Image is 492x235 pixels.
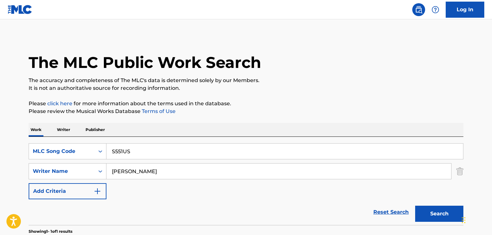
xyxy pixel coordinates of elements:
button: Add Criteria [29,183,106,199]
img: Delete Criterion [456,163,463,179]
button: Search [415,206,463,222]
img: MLC Logo [8,5,32,14]
img: help [432,6,439,14]
a: click here [47,100,72,107]
p: Work [29,123,43,136]
a: Log In [446,2,484,18]
a: Reset Search [370,205,412,219]
div: Arrastrar [462,211,466,230]
h1: The MLC Public Work Search [29,53,261,72]
form: Search Form [29,143,463,225]
p: Publisher [84,123,107,136]
p: It is not an authoritative source for recording information. [29,84,463,92]
p: Writer [55,123,72,136]
a: Terms of Use [141,108,176,114]
img: 9d2ae6d4665cec9f34b9.svg [94,187,101,195]
div: Help [429,3,442,16]
div: MLC Song Code [33,147,91,155]
p: Please for more information about the terms used in the database. [29,100,463,108]
p: The accuracy and completeness of The MLC's data is determined solely by our Members. [29,77,463,84]
div: Writer Name [33,167,91,175]
p: Please review the Musical Works Database [29,108,463,115]
div: Widget de chat [460,204,492,235]
p: Showing 1 - 1 of 1 results [29,229,72,234]
iframe: Chat Widget [460,204,492,235]
img: search [415,6,423,14]
a: Public Search [412,3,425,16]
